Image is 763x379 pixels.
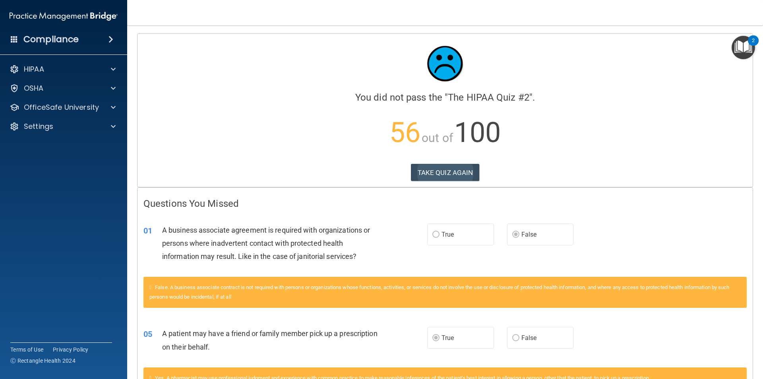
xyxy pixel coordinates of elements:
[10,357,76,365] span: Ⓒ Rectangle Health 2024
[442,334,454,342] span: True
[723,324,753,354] iframe: Drift Widget Chat Controller
[432,232,440,238] input: True
[24,64,44,74] p: HIPAA
[24,84,44,93] p: OSHA
[521,231,537,238] span: False
[442,231,454,238] span: True
[53,346,89,354] a: Privacy Policy
[10,122,116,131] a: Settings
[512,232,519,238] input: False
[411,164,480,181] button: TAKE QUIZ AGAIN
[23,34,79,45] h4: Compliance
[10,103,116,112] a: OfficeSafe University
[149,284,730,300] span: False. A business associate contract is not required with persons or organizations whose function...
[162,226,370,260] span: A business associate agreement is required with organizations or persons where inadvertent contac...
[512,335,519,341] input: False
[389,116,420,149] span: 56
[448,92,529,103] span: The HIPAA Quiz #2
[10,346,43,354] a: Terms of Use
[143,198,747,209] h4: Questions You Missed
[10,8,118,24] img: PMB logo
[422,131,453,145] span: out of
[143,329,152,339] span: 05
[24,103,99,112] p: OfficeSafe University
[10,84,116,93] a: OSHA
[421,40,469,87] img: sad_face.ecc698e2.jpg
[752,41,755,51] div: 2
[521,334,537,342] span: False
[432,335,440,341] input: True
[143,226,152,235] span: 01
[454,116,501,149] span: 100
[162,329,378,351] span: A patient may have a friend or family member pick up a prescription on their behalf.
[10,64,116,74] a: HIPAA
[732,36,755,59] button: Open Resource Center, 2 new notifications
[143,92,747,103] h4: You did not pass the " ".
[24,122,53,131] p: Settings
